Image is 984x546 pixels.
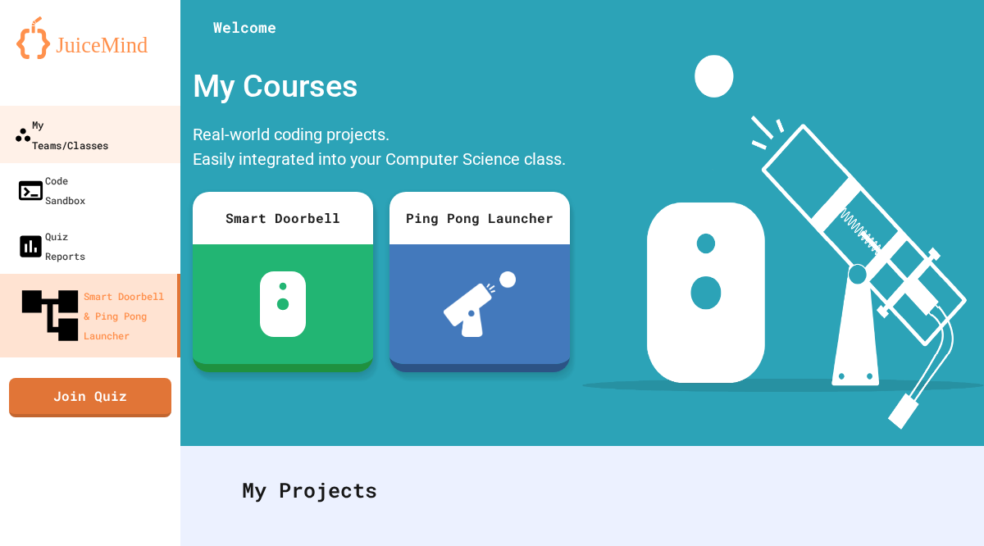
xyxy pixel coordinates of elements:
[16,282,171,349] div: Smart Doorbell & Ping Pong Launcher
[193,192,373,244] div: Smart Doorbell
[9,378,171,417] a: Join Quiz
[260,271,307,337] img: sdb-white.svg
[16,226,85,266] div: Quiz Reports
[582,55,984,430] img: banner-image-my-projects.png
[16,16,164,59] img: logo-orange.svg
[16,171,85,210] div: Code Sandbox
[389,192,570,244] div: Ping Pong Launcher
[444,271,517,337] img: ppl-with-ball.png
[14,114,108,154] div: My Teams/Classes
[225,458,939,522] div: My Projects
[184,118,578,180] div: Real-world coding projects. Easily integrated into your Computer Science class.
[184,55,578,118] div: My Courses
